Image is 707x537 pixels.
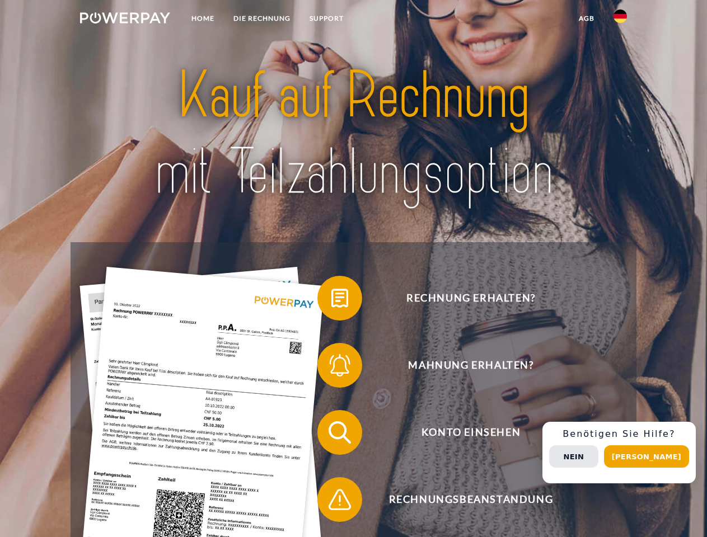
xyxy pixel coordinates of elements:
img: qb_warning.svg [326,486,354,514]
img: qb_bell.svg [326,351,354,379]
button: Rechnung erhalten? [317,276,608,321]
span: Mahnung erhalten? [334,343,608,388]
a: DIE RECHNUNG [224,8,300,29]
img: qb_bill.svg [326,284,354,312]
div: Schnellhilfe [542,422,696,483]
img: de [614,10,627,23]
img: title-powerpay_de.svg [107,54,600,214]
a: agb [569,8,604,29]
span: Konto einsehen [334,410,608,455]
button: Konto einsehen [317,410,608,455]
img: qb_search.svg [326,418,354,446]
button: Mahnung erhalten? [317,343,608,388]
img: logo-powerpay-white.svg [80,12,170,23]
span: Rechnung erhalten? [334,276,608,321]
a: SUPPORT [300,8,353,29]
button: [PERSON_NAME] [604,445,689,468]
h3: Benötigen Sie Hilfe? [549,428,689,440]
a: Home [182,8,224,29]
button: Nein [549,445,598,468]
span: Rechnungsbeanstandung [334,477,608,522]
button: Rechnungsbeanstandung [317,477,608,522]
